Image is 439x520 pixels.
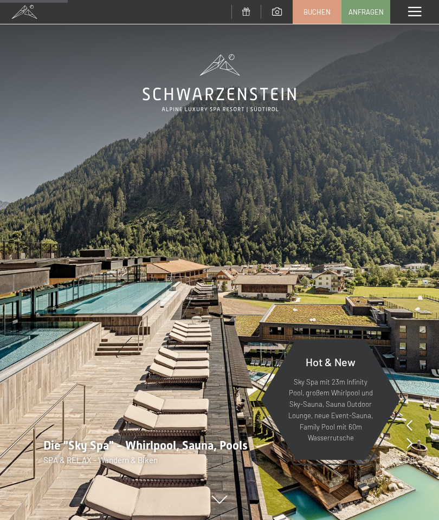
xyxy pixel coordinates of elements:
p: Sky Spa mit 23m Infinity Pool, großem Whirlpool und Sky-Sauna, Sauna Outdoor Lounge, neue Event-S... [287,376,374,444]
span: SPA & RELAX - Wandern & Biken [43,455,158,465]
span: Hot & New [306,355,356,368]
span: Buchen [304,7,331,17]
a: Anfragen [342,1,390,23]
span: Anfragen [348,7,384,17]
a: Hot & New Sky Spa mit 23m Infinity Pool, großem Whirlpool und Sky-Sauna, Sauna Outdoor Lounge, ne... [260,339,401,460]
span: / [407,454,410,466]
a: Buchen [293,1,341,23]
span: 1 [404,454,407,466]
span: 8 [410,454,415,466]
span: Die "Sky Spa" - Whirlpool, Sauna, Pools [43,439,248,452]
